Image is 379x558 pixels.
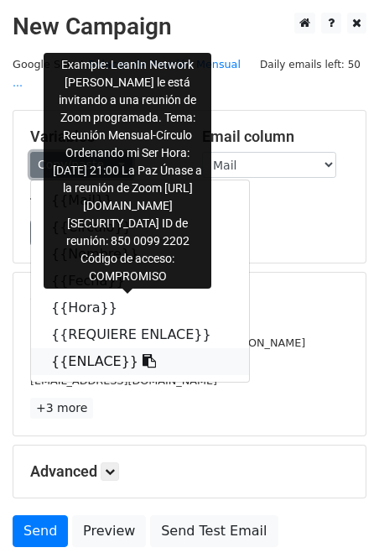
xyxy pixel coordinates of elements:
h5: Variables [30,128,177,146]
small: [EMAIL_ADDRESS][DOMAIN_NAME] [30,374,217,387]
a: Send [13,515,68,547]
div: Example: LeanIn Network [PERSON_NAME] le está invitando a una reunión de Zoom programada. Tema: R... [44,53,211,289]
a: {{Fecha}} [31,268,249,295]
a: {{Nombre}} [31,241,249,268]
small: Google Sheet: [13,58,241,90]
a: {{REQUIERE ENLACE}} [31,321,249,348]
a: {{Circulo}} [31,214,249,241]
a: Daily emails left: 50 [254,58,366,70]
a: Copy/paste... [30,152,132,178]
h5: Advanced [30,462,349,481]
div: Widget de chat [295,477,379,558]
h5: Email column [202,128,349,146]
span: Daily emails left: 50 [254,55,366,74]
a: Send Test Email [150,515,278,547]
iframe: Chat Widget [295,477,379,558]
a: Preview [72,515,146,547]
a: +3 more [30,398,93,419]
a: {{Hora}} [31,295,249,321]
h2: New Campaign [13,13,366,41]
a: {{Mail}} [31,187,249,214]
a: {{ENLACE}} [31,348,249,375]
a: Enlaces de Reunión Mensual ... [13,58,241,90]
